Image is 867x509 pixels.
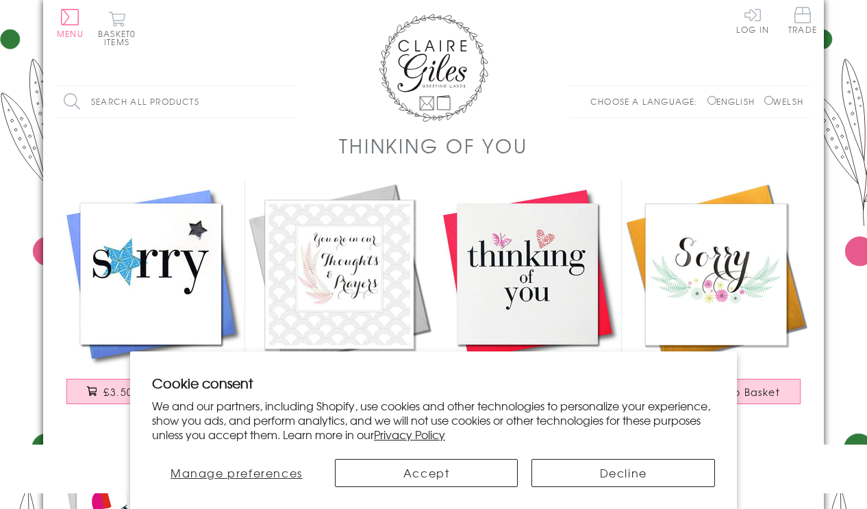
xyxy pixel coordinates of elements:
img: Sympathy, Sorry, Thinking of you Card, Flowers, Sorry [622,180,810,369]
a: Log In [736,7,769,34]
a: Privacy Policy [374,426,445,443]
button: Menu [57,9,84,38]
span: Menu [57,27,84,40]
a: Sympathy, Sorry, Thinking of you Card, Fern Flowers, Thoughts & Prayers £3.50 Add to Basket [245,180,433,418]
a: Trade [788,7,817,36]
h2: Cookie consent [152,373,715,393]
button: Manage preferences [152,459,321,487]
input: English [707,96,716,105]
span: £3.50 Add to Basket [103,385,215,399]
img: Sympathy, Sorry, Thinking of you Card, Fern Flowers, Thoughts & Prayers [245,180,433,369]
p: We and our partners, including Shopify, use cookies and other technologies to personalize your ex... [152,399,715,441]
input: Search [283,86,297,117]
a: Sympathy, Sorry, Thinking of you Card, Heart, fabric butterfly Embellished £3.50 Add to Basket [433,180,622,418]
button: Accept [335,459,518,487]
input: Search all products [57,86,297,117]
span: Manage preferences [171,464,303,481]
span: 0 items [104,27,136,48]
button: £3.50 Add to Basket [66,379,236,404]
label: Welsh [764,95,803,108]
input: Welsh [764,96,773,105]
p: Choose a language: [590,95,705,108]
img: Sympathy, Sorry, Thinking of you Card, Heart, fabric butterfly Embellished [433,180,622,369]
img: Claire Giles Greetings Cards [379,14,488,122]
img: Sympathy, Sorry, Thinking of you Card, Blue Star, Embellished with a padded star [57,180,245,369]
a: Sympathy, Sorry, Thinking of you Card, Blue Star, Embellished with a padded star £3.50 Add to Basket [57,180,245,418]
a: Sympathy, Sorry, Thinking of you Card, Flowers, Sorry £3.50 Add to Basket [622,180,810,418]
h1: Thinking of You [339,132,527,160]
label: English [707,95,762,108]
span: Trade [788,7,817,34]
button: Basket0 items [98,11,136,46]
button: Decline [531,459,715,487]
